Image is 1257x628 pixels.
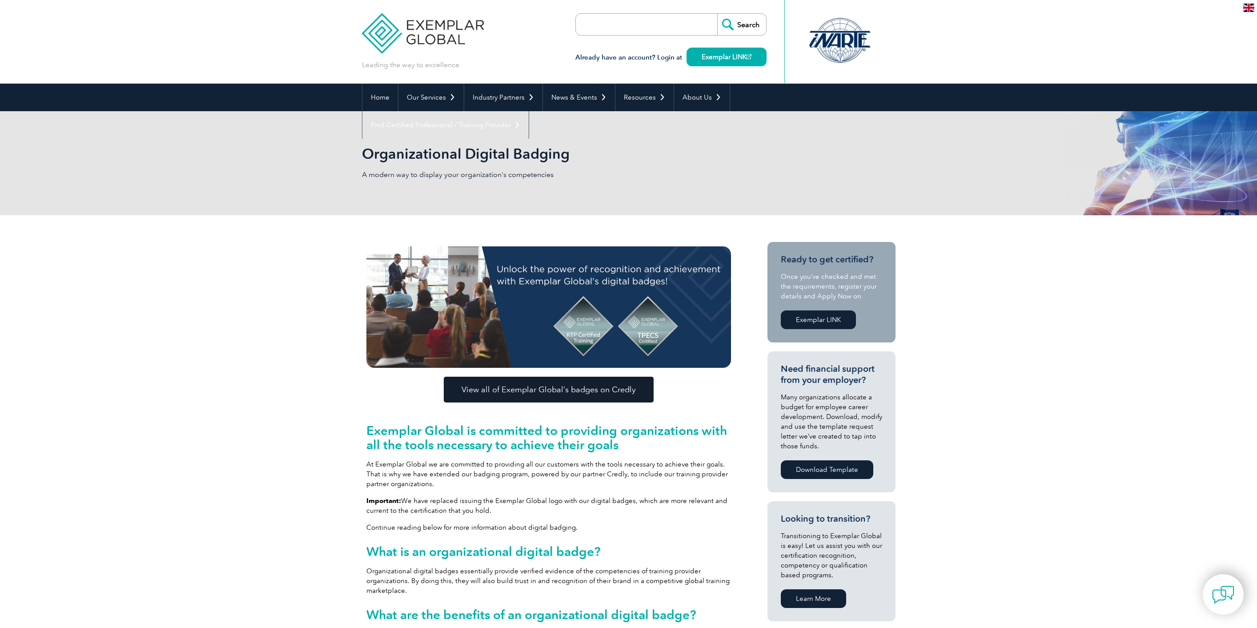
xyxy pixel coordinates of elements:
[781,254,882,265] h3: Ready to get certified?
[781,460,873,479] a: Download Template
[366,497,401,505] strong: Important:
[366,459,731,489] p: At Exemplar Global we are committed to providing all our customers with the tools necessary to ac...
[687,48,767,66] a: Exemplar LINK
[781,513,882,524] h3: Looking to transition?
[366,496,731,515] p: We have replaced issuing the Exemplar Global logo with our digital badges, which are more relevan...
[366,544,731,559] h2: What is an organizational digital badge?
[781,310,856,329] a: Exemplar LINK
[717,14,766,35] input: Search
[464,84,542,111] a: Industry Partners
[366,523,731,532] p: Continue reading below for more information about digital badging.
[398,84,464,111] a: Our Services
[781,363,882,386] h3: Need financial support from your employer?
[444,377,654,403] a: View all of Exemplar Global’s badges on Credly
[747,54,751,59] img: open_square.png
[462,386,636,394] span: View all of Exemplar Global’s badges on Credly
[781,392,882,451] p: Many organizations allocate a budget for employee career development. Download, modify and use th...
[575,52,767,63] h3: Already have an account? Login at
[1212,584,1234,606] img: contact-chat.png
[781,589,846,608] a: Learn More
[362,147,735,161] h2: Organizational Digital Badging
[366,423,731,452] h2: Exemplar Global is committed to providing organizations with all the tools necessary to achieve t...
[362,60,459,70] p: Leading the way to excellence
[1243,4,1254,12] img: en
[615,84,674,111] a: Resources
[781,531,882,580] p: Transitioning to Exemplar Global is easy! Let us assist you with our certification recognition, c...
[366,566,731,596] p: Organizational digital badges essentially provide verified evidence of the competencies of traini...
[781,272,882,301] p: Once you’ve checked and met the requirements, register your details and Apply Now on
[362,111,529,139] a: Find Certified Professional / Training Provider
[543,84,615,111] a: News & Events
[362,170,629,180] p: A modern way to display your organization's competencies
[366,608,731,622] h2: What are the benefits of an organizational digital badge?
[362,84,398,111] a: Home
[674,84,730,111] a: About Us
[366,246,731,368] img: digital badge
